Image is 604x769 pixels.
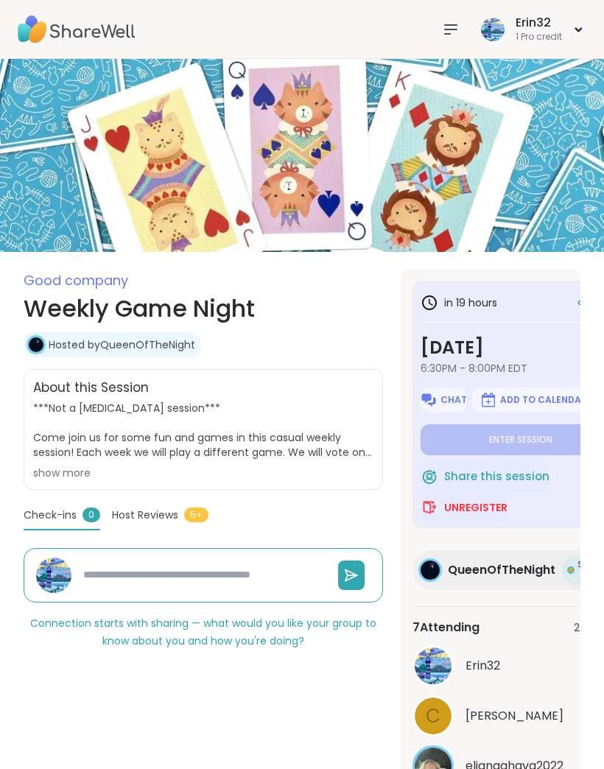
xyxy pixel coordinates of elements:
span: Check-ins [24,508,77,523]
span: Add to Calendar [500,394,587,406]
img: ShareWell Logomark [421,468,438,485]
span: Cyndy [466,707,563,725]
span: 0 [82,508,100,522]
span: Unregister [444,500,508,515]
span: Share this session [444,468,549,485]
span: ***Not a [MEDICAL_DATA] session*** Come join us for some fun and games in this casual weekly sess... [33,401,373,460]
span: Chat [440,394,467,406]
img: Erin32 [36,558,71,593]
div: Erin32 [516,15,562,31]
div: 1 Pro credit [516,31,562,43]
button: Unregister [421,492,508,523]
div: show more [33,466,373,480]
img: ShareWell Logomark [480,391,497,409]
button: Chat [421,387,466,412]
span: Host Reviews [112,508,178,523]
span: 7 Attending [412,619,480,636]
button: Add to Calendar [472,387,594,412]
span: Connection starts with sharing — what would you like your group to know about you and how you're ... [30,616,376,648]
img: ShareWell Logomark [421,499,438,516]
img: ShareWell Logomark [420,391,438,409]
span: Erin32 [466,657,500,675]
span: Enter session [489,434,552,446]
span: Super Peer [577,559,600,581]
img: ShareWell Nav Logo [18,4,136,55]
h2: About this Session [33,379,149,398]
span: Good company [24,271,128,289]
span: QueenOfTheNight [448,561,555,579]
img: Erin32 [481,18,505,41]
h3: in 19 hours [421,294,497,312]
span: 5+ [184,508,208,522]
h1: Weekly Game Night [24,291,383,326]
a: Hosted byQueenOfTheNight [49,337,195,352]
img: QueenOfTheNight [421,561,440,580]
img: Super Peer [567,566,575,574]
img: Erin32 [415,647,452,684]
span: C [426,702,440,731]
img: QueenOfTheNight [29,337,43,352]
button: Share this session [421,461,549,492]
